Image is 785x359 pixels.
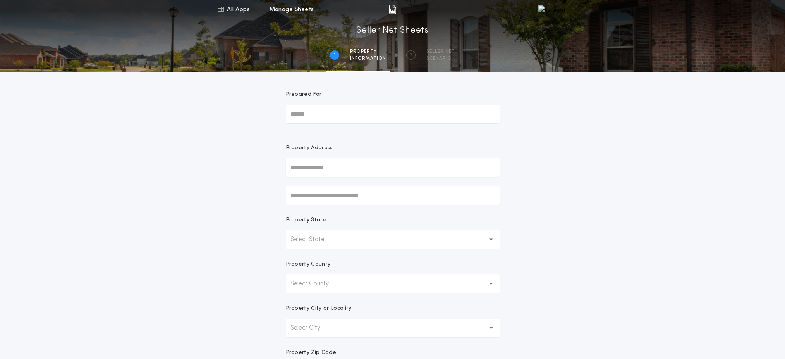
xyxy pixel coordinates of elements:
[286,105,500,123] input: Prepared For
[334,52,335,58] h2: 1
[290,235,337,244] p: Select State
[286,216,326,224] p: Property State
[350,48,386,55] span: Property
[286,261,331,268] p: Property County
[286,144,500,152] p: Property Address
[286,319,500,337] button: Select City
[286,305,352,312] p: Property City or Locality
[286,274,500,293] button: Select County
[538,5,565,13] img: vs-icon
[426,48,455,55] span: SELLER NET
[290,279,341,288] p: Select County
[290,323,333,333] p: Select City
[286,91,322,98] p: Prepared For
[410,52,412,58] h2: 2
[350,55,386,62] span: information
[286,349,336,357] p: Property Zip Code
[356,24,429,37] h1: Seller Net Sheets
[426,55,455,62] span: SCENARIO
[286,230,500,249] button: Select State
[389,5,396,14] img: img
